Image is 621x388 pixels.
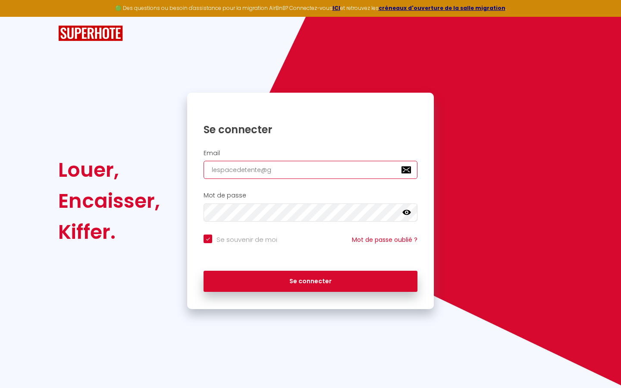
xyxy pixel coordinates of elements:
[352,235,417,244] a: Mot de passe oublié ?
[204,161,417,179] input: Ton Email
[379,4,505,12] a: créneaux d'ouverture de la salle migration
[58,216,160,247] div: Kiffer.
[58,154,160,185] div: Louer,
[58,185,160,216] div: Encaisser,
[58,25,123,41] img: SuperHote logo
[204,271,417,292] button: Se connecter
[7,3,33,29] button: Ouvrir le widget de chat LiveChat
[204,192,417,199] h2: Mot de passe
[204,123,417,136] h1: Se connecter
[332,4,340,12] a: ICI
[204,150,417,157] h2: Email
